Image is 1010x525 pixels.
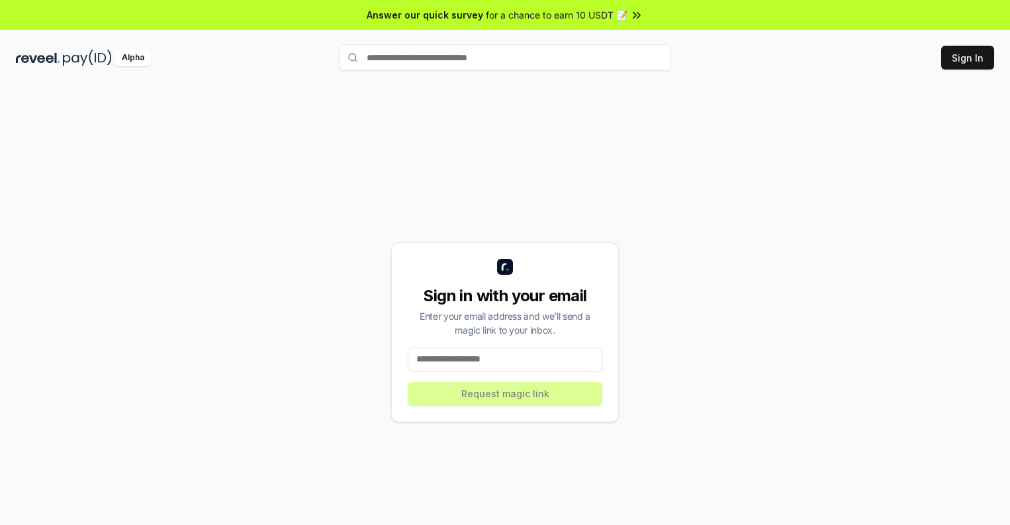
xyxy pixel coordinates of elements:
[486,8,627,22] span: for a chance to earn 10 USDT 📝
[63,50,112,66] img: pay_id
[497,259,513,275] img: logo_small
[408,285,602,307] div: Sign in with your email
[16,50,60,66] img: reveel_dark
[367,8,483,22] span: Answer our quick survey
[941,46,994,70] button: Sign In
[408,309,602,337] div: Enter your email address and we’ll send a magic link to your inbox.
[115,50,152,66] div: Alpha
